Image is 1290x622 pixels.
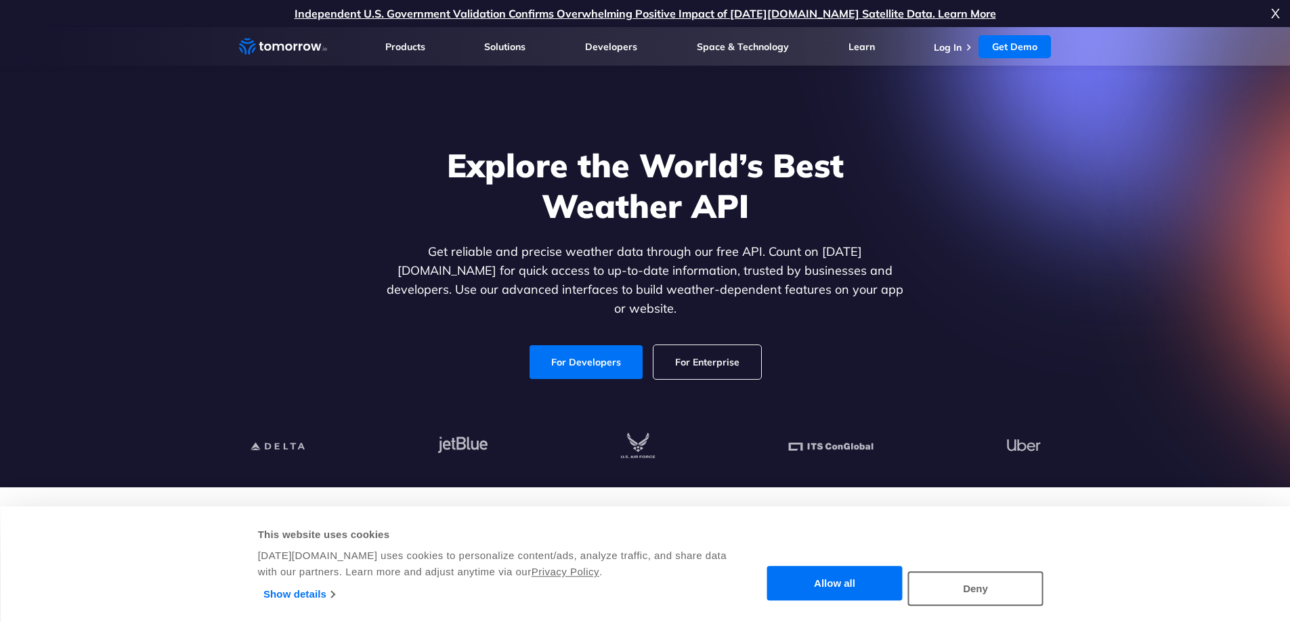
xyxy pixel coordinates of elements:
a: Get Demo [979,35,1051,58]
a: Products [385,41,425,53]
a: Home link [239,37,327,57]
a: Privacy Policy [532,566,599,577]
div: [DATE][DOMAIN_NAME] uses cookies to personalize content/ads, analyze traffic, and share data with... [258,548,729,580]
a: Show details [263,584,335,604]
p: Get reliable and precise weather data through our free API. Count on [DATE][DOMAIN_NAME] for quic... [384,242,907,318]
h1: Explore the World’s Best Weather API [384,145,907,226]
button: Deny [908,571,1044,606]
div: This website uses cookies [258,527,729,543]
a: For Developers [530,345,643,379]
a: Learn [848,41,875,53]
a: Developers [585,41,637,53]
button: Allow all [767,567,903,601]
a: For Enterprise [653,345,761,379]
a: Solutions [484,41,525,53]
a: Independent U.S. Government Validation Confirms Overwhelming Positive Impact of [DATE][DOMAIN_NAM... [295,7,996,20]
a: Space & Technology [697,41,789,53]
a: Log In [934,41,962,53]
